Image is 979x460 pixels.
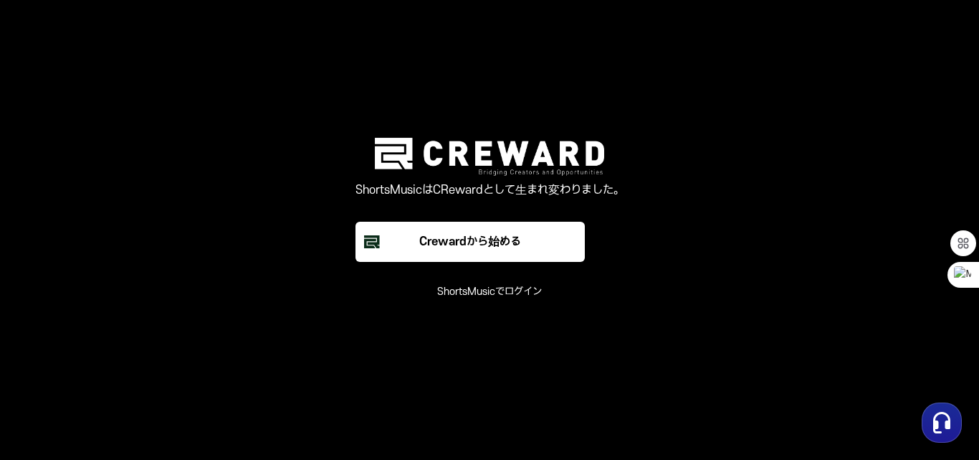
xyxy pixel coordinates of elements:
[355,222,624,262] a: Crewardから始める
[355,184,624,197] font: ShortsMusicはCRewardとして生まれ変わりました。
[437,285,542,299] button: ShortsMusicでログイン
[375,138,604,176] img: クルーカードのロゴ
[437,286,542,298] font: ShortsMusicでログイン
[355,222,585,262] button: Crewardから始める
[419,235,521,248] font: Crewardから始める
